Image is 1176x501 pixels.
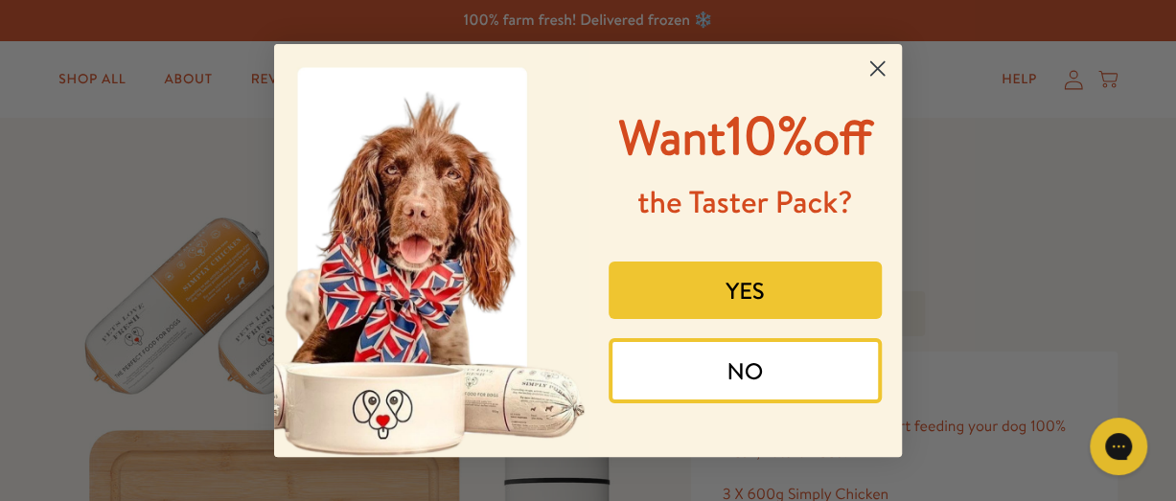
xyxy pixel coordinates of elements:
[637,181,852,223] span: the Taster Pack?
[609,338,883,403] button: NO
[1080,411,1157,482] iframe: Gorgias live chat messenger
[274,44,588,457] img: 8afefe80-1ef6-417a-b86b-9520c2248d41.jpeg
[618,98,872,171] span: 10%
[618,104,726,171] span: Want
[609,262,883,319] button: YES
[861,52,894,85] button: Close dialog
[813,104,872,171] span: off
